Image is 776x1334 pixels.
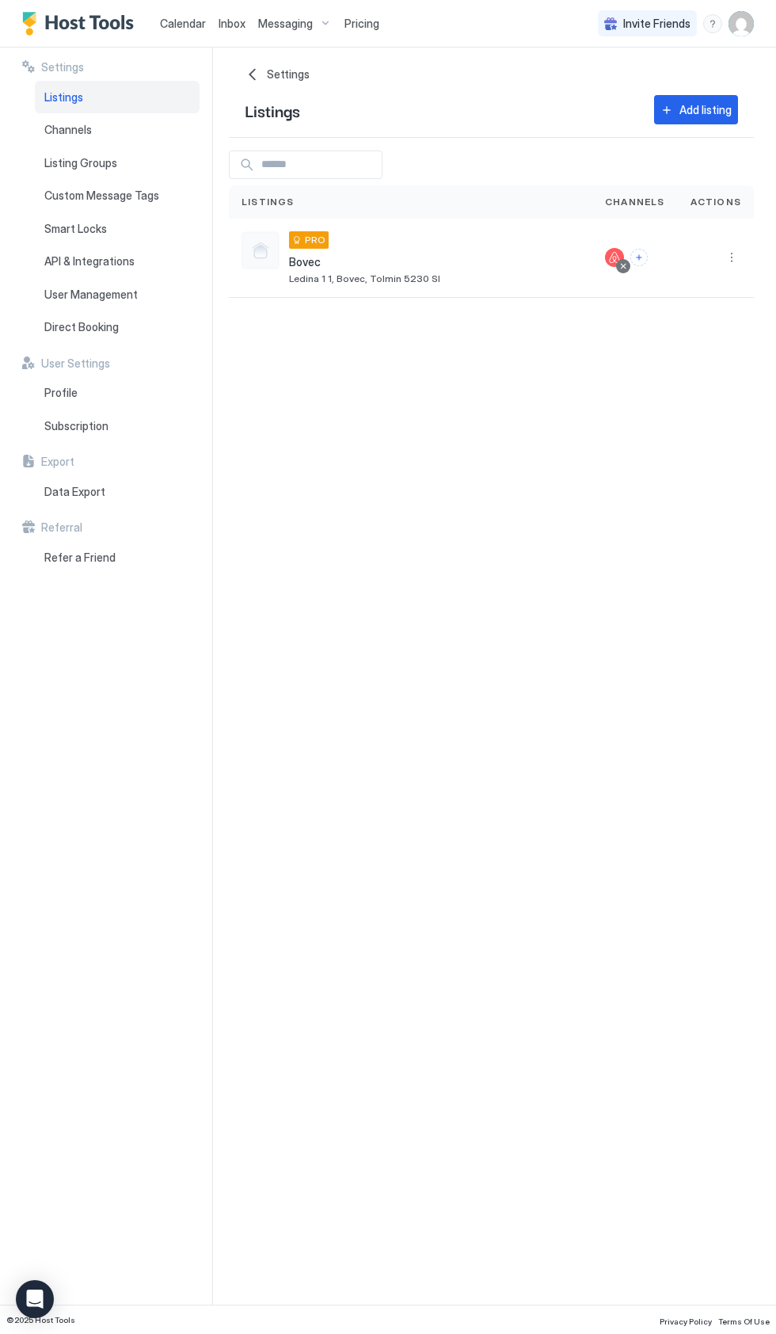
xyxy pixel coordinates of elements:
span: Messaging [258,17,313,31]
span: Listings [44,90,83,105]
span: PRO [305,233,325,247]
div: menu [722,248,741,267]
span: Settings [267,67,310,82]
a: Listings [35,81,200,114]
a: Channels [35,113,200,147]
span: Direct Booking [44,320,119,334]
a: Inbox [219,15,245,32]
input: Input Field [255,151,382,178]
a: API & Integrations [35,245,200,278]
span: Channels [44,123,92,137]
a: Listing Groups [35,147,200,180]
a: Host Tools Logo [22,12,141,36]
span: Actions [690,195,741,209]
a: Profile [35,376,200,410]
button: Connect channels [630,249,648,266]
span: Invite Friends [623,17,690,31]
span: Listings [245,98,300,122]
div: User profile [728,11,754,36]
button: More options [722,248,741,267]
span: Pricing [344,17,379,31]
span: User Management [44,288,138,302]
a: Settings [245,67,738,82]
span: Inbox [219,17,245,30]
div: Open Intercom Messenger [16,1280,54,1318]
span: Profile [44,386,78,400]
a: Custom Message Tags [35,179,200,212]
span: Calendar [160,17,206,30]
div: Add listing [679,101,732,118]
a: Calendar [160,15,206,32]
span: Bovec [289,255,440,269]
span: Terms Of Use [718,1317,770,1326]
a: Data Export [35,475,200,509]
span: Refer a Friend [44,551,116,565]
span: Referral [41,520,82,535]
span: Settings [41,60,84,74]
span: Custom Message Tags [44,189,159,203]
span: © 2025 Host Tools [6,1315,75,1325]
span: Listings [242,195,295,209]
span: User Settings [41,356,110,371]
span: Data Export [44,485,105,499]
span: Ledina 1 1, Bovec, Tolmin 5230 SI [289,273,440,284]
a: Refer a Friend [35,541,200,574]
span: Smart Locks [44,222,107,236]
span: Listing Groups [44,156,117,170]
a: Terms Of Use [718,1312,770,1328]
div: menu [703,14,722,33]
a: User Management [35,278,200,311]
span: API & Integrations [44,254,135,269]
span: Privacy Policy [660,1317,712,1326]
span: Channels [605,195,665,209]
span: Export [41,455,74,469]
button: Add listing [654,95,738,124]
a: Subscription [35,410,200,443]
span: Subscription [44,419,108,433]
a: Privacy Policy [660,1312,712,1328]
a: Direct Booking [35,311,200,344]
a: Smart Locks [35,212,200,246]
